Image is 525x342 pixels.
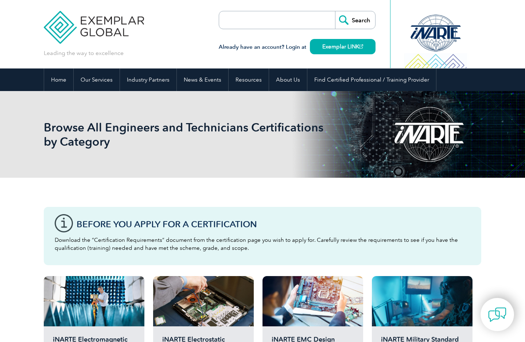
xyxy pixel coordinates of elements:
[120,68,176,91] a: Industry Partners
[335,11,375,29] input: Search
[307,68,436,91] a: Find Certified Professional / Training Provider
[177,68,228,91] a: News & Events
[269,68,307,91] a: About Us
[44,49,124,57] p: Leading the way to excellence
[359,44,363,48] img: open_square.png
[44,120,324,149] h1: Browse All Engineers and Technicians Certifications by Category
[310,39,376,54] a: Exemplar LINK
[219,43,376,52] h3: Already have an account? Login at
[488,306,506,324] img: contact-chat.png
[55,236,470,252] p: Download the “Certification Requirements” document from the certification page you wish to apply ...
[77,220,470,229] h3: Before You Apply For a Certification
[44,68,73,91] a: Home
[229,68,269,91] a: Resources
[74,68,120,91] a: Our Services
